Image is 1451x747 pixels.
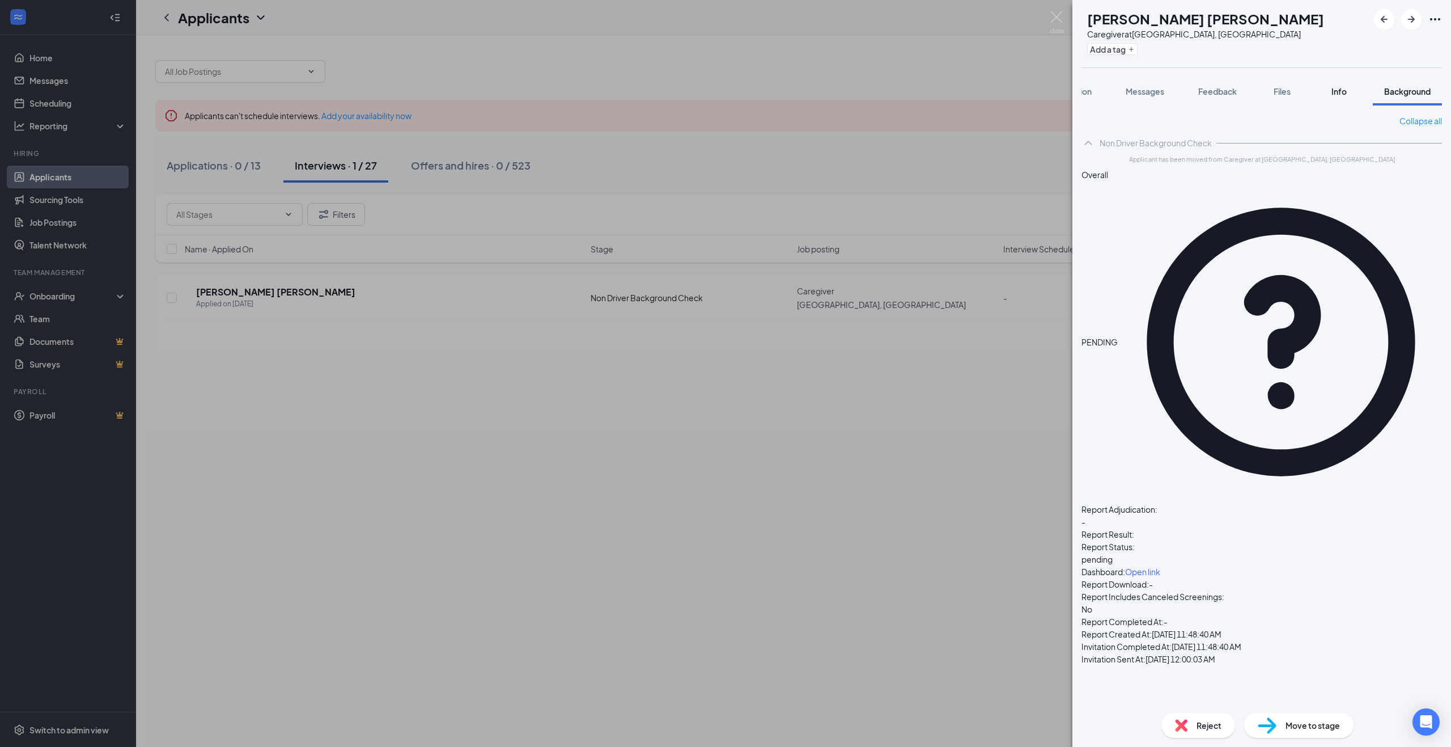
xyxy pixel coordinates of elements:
span: Feedback [1198,86,1237,96]
svg: ChevronUp [1081,136,1095,150]
span: Reject [1197,719,1221,732]
div: No [1081,603,1442,615]
span: [DATE] 11:48:40 AM [1172,642,1241,652]
svg: QuestionInfo [1120,181,1442,503]
span: pending [1081,554,1113,564]
h1: [PERSON_NAME] [PERSON_NAME] [1087,9,1324,28]
span: Report Status: [1081,542,1135,552]
span: - [1081,517,1085,527]
svg: Plus [1128,46,1135,53]
span: Move to stage [1285,719,1340,732]
span: Report Result: [1081,529,1134,539]
span: Report Download: [1081,579,1149,589]
svg: ArrowLeftNew [1377,12,1391,26]
div: Open Intercom Messenger [1412,708,1440,736]
span: PENDING [1081,336,1118,348]
span: Files [1274,86,1291,96]
span: Report Includes Canceled Screenings: [1081,592,1224,602]
span: Invitation Completed At: [1081,642,1172,652]
span: Dashboard: [1081,567,1125,577]
button: ArrowRight [1401,9,1422,29]
span: Report Adjudication: [1081,504,1157,514]
span: Overall [1081,170,1108,180]
span: Applicant has been moved from Caregiver at [GEOGRAPHIC_DATA], [GEOGRAPHIC_DATA] [1129,154,1395,164]
span: [DATE] 11:48:40 AM [1152,629,1221,639]
span: [DATE] 12:00:03 AM [1145,654,1215,664]
a: Collapse all [1399,115,1442,127]
span: - [1149,579,1153,589]
button: PlusAdd a tag [1087,43,1138,55]
span: Report Created At: [1081,629,1152,639]
svg: Ellipses [1428,12,1442,26]
a: Open link [1125,567,1160,577]
span: - [1164,617,1168,627]
span: Info [1331,86,1347,96]
span: Background [1384,86,1431,96]
svg: ArrowRight [1405,12,1418,26]
span: Report Completed At: [1081,617,1164,627]
span: Invitation Sent At: [1081,654,1145,664]
span: Messages [1126,86,1164,96]
div: Caregiver at [GEOGRAPHIC_DATA], [GEOGRAPHIC_DATA] [1087,28,1324,40]
div: Non Driver Background Check [1100,137,1212,149]
button: ArrowLeftNew [1374,9,1394,29]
